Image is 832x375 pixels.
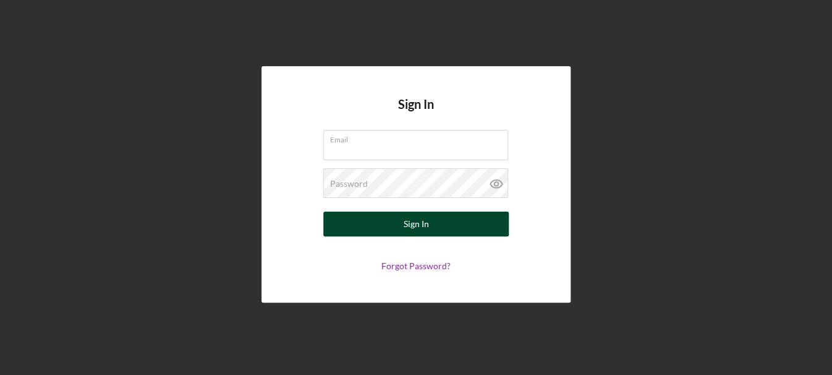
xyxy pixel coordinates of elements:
[330,131,508,144] label: Email
[330,179,368,189] label: Password
[323,212,509,236] button: Sign In
[404,212,429,236] div: Sign In
[398,97,434,130] h4: Sign In
[381,261,451,271] a: Forgot Password?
